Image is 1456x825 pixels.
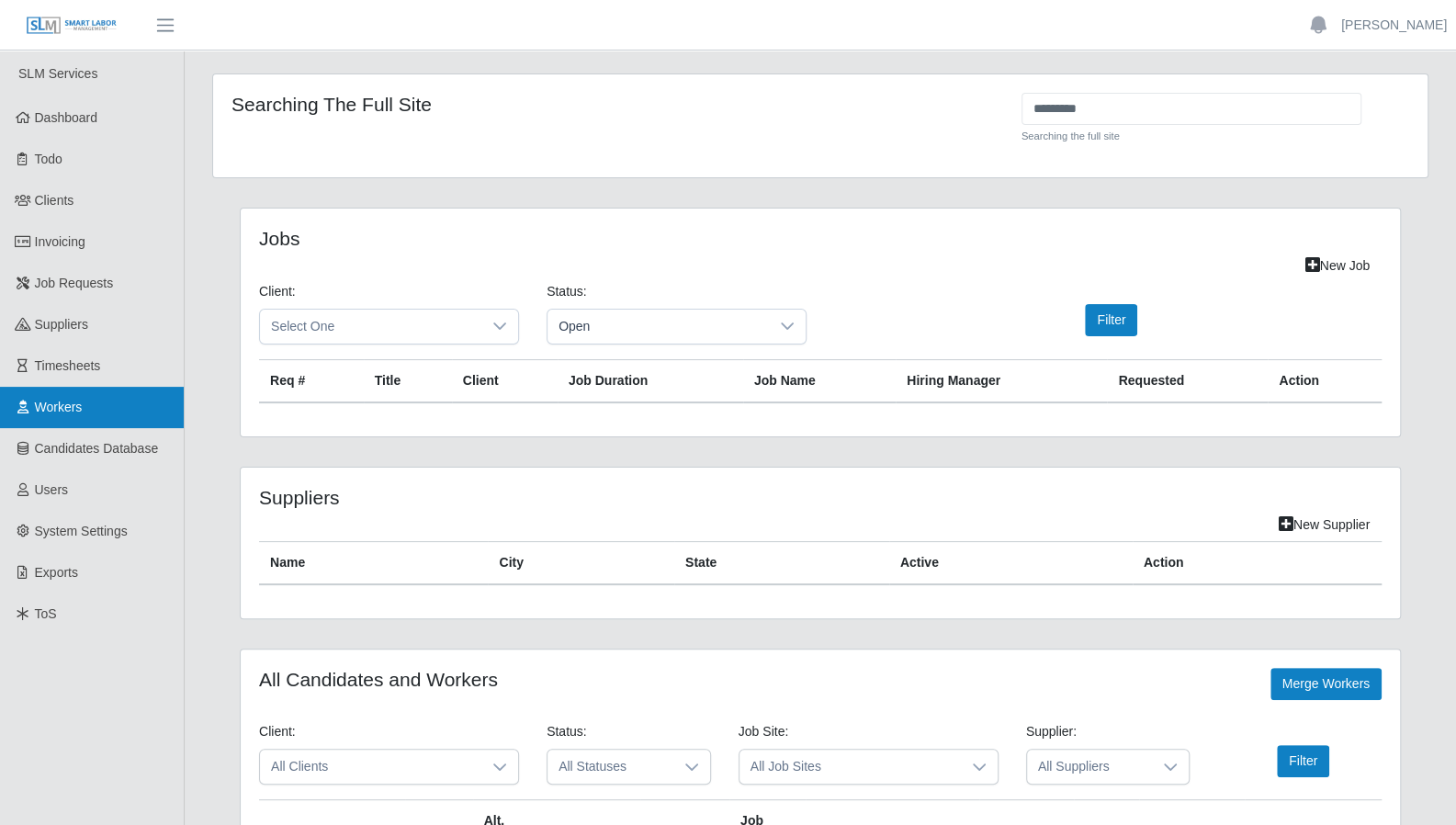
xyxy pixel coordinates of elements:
[35,234,85,249] span: Invoicing
[1293,250,1382,282] a: New Job
[1270,668,1382,700] button: Merge Workers
[35,482,69,497] span: Users
[1021,129,1361,144] small: Searching the full site
[743,359,896,402] th: Job Name
[896,359,1107,402] th: Hiring Manager
[1085,304,1137,336] button: Filter
[1107,359,1268,402] th: Requested
[259,282,296,301] label: Client:
[488,542,674,585] th: City
[260,750,481,784] span: All Clients
[1027,750,1153,784] span: All Suppliers
[35,358,101,373] span: Timesheets
[452,359,558,402] th: Client
[260,310,481,344] span: Select One
[35,193,74,208] span: Clients
[35,565,78,580] span: Exports
[1268,359,1382,402] th: Action
[35,152,62,166] span: Todo
[364,359,452,402] th: Title
[547,282,587,301] label: Status:
[26,16,118,36] img: SLM Logo
[35,441,159,456] span: Candidates Database
[889,542,1133,585] th: Active
[35,524,128,538] span: System Settings
[18,66,97,81] span: SLM Services
[35,110,98,125] span: Dashboard
[259,668,498,691] h4: All Candidates and Workers
[35,606,57,621] span: ToS
[259,542,488,585] th: Name
[35,317,88,332] span: Suppliers
[1341,16,1447,35] a: [PERSON_NAME]
[547,310,769,344] span: Open
[259,227,711,250] h4: Jobs
[35,400,83,414] span: Workers
[739,722,788,741] label: Job Site:
[259,722,296,741] label: Client:
[547,722,587,741] label: Status:
[558,359,743,402] th: Job Duration
[1277,745,1329,777] button: Filter
[35,276,114,290] span: Job Requests
[1267,509,1382,541] a: New Supplier
[259,359,364,402] th: Req #
[547,750,673,784] span: All Statuses
[1133,542,1382,585] th: Action
[1026,722,1077,741] label: Supplier:
[674,542,889,585] th: State
[231,93,1008,116] h4: Searching the full site
[739,750,961,784] span: All Job Sites
[259,486,711,509] h4: Suppliers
